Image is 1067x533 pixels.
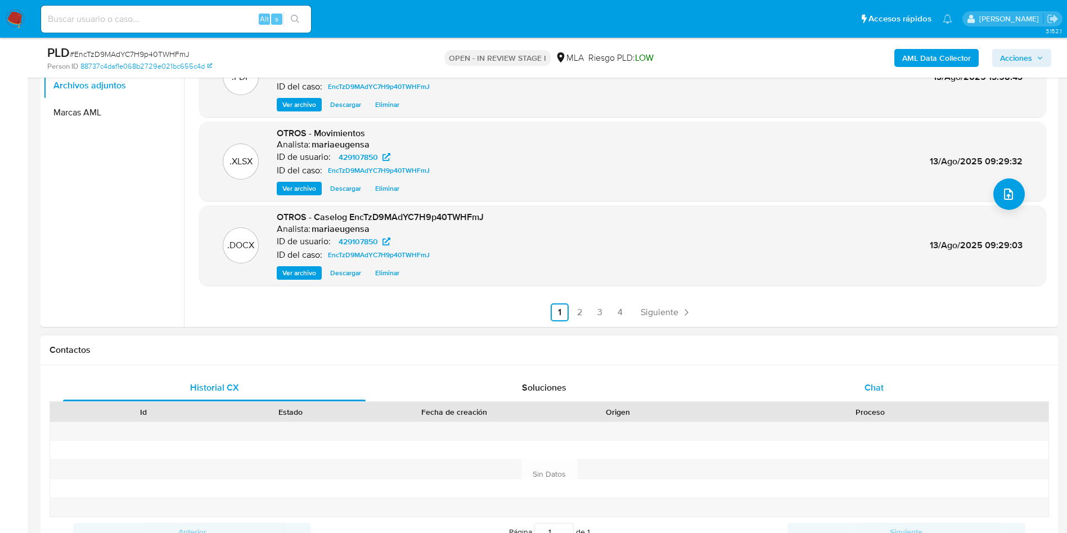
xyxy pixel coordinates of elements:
span: Alt [260,14,269,24]
p: .DOCX [227,239,254,252]
b: Person ID [47,61,78,71]
span: Ver archivo [282,267,316,279]
b: PLD [47,43,70,61]
span: Eliminar [375,183,399,194]
h6: mariaeugensa [312,139,370,150]
input: Buscar usuario o caso... [41,12,311,26]
span: Descargar [330,267,361,279]
button: Descargar [325,266,367,280]
button: Eliminar [370,266,405,280]
span: EncTzD9MAdYC7H9p40TWHFmJ [328,164,430,177]
a: Ir a la página 1 [551,303,569,321]
p: ID de usuario: [277,236,331,247]
span: EncTzD9MAdYC7H9p40TWHFmJ [328,248,430,262]
button: AML Data Collector [894,49,979,67]
span: Soluciones [522,381,566,394]
a: Notificaciones [943,14,952,24]
div: Origen [552,406,684,418]
div: MLA [555,52,584,64]
span: OTROS - Movimientos [277,127,365,140]
span: 13/Ago/2025 09:29:03 [930,239,1023,252]
p: ID de usuario: [277,68,331,79]
button: upload-file [993,178,1025,210]
span: Ver archivo [282,99,316,110]
a: EncTzD9MAdYC7H9p40TWHFmJ [323,164,434,177]
p: ID del caso: [277,165,322,176]
h6: mariaeugensa [312,223,370,235]
a: Ir a la página 3 [591,303,609,321]
div: Estado [225,406,357,418]
a: Ir a la página 2 [571,303,589,321]
span: Siguiente [641,308,678,317]
b: AML Data Collector [902,49,971,67]
span: Ver archivo [282,183,316,194]
span: Acciones [1000,49,1032,67]
a: 429107850 [332,150,397,164]
button: Descargar [325,98,367,111]
div: Fecha de creación [372,406,537,418]
p: .XLSX [229,155,253,168]
button: Ver archivo [277,98,322,111]
span: 3.152.1 [1046,26,1061,35]
a: EncTzD9MAdYC7H9p40TWHFmJ [323,80,434,93]
button: Ver archivo [277,266,322,280]
button: Acciones [992,49,1051,67]
a: Salir [1047,13,1059,25]
button: search-icon [283,11,307,27]
span: Chat [865,381,884,394]
button: Eliminar [370,98,405,111]
span: EncTzD9MAdYC7H9p40TWHFmJ [328,80,430,93]
button: Archivos adjuntos [43,72,184,99]
button: Marcas AML [43,99,184,126]
span: Descargar [330,99,361,110]
a: 88737c4daf1e068b2729e021bc655c4d [80,61,212,71]
button: Ver archivo [277,182,322,195]
span: Descargar [330,183,361,194]
div: Proceso [700,406,1041,418]
div: Id [78,406,209,418]
p: mariaeugenia.sanchez@mercadolibre.com [979,14,1043,24]
span: LOW [635,51,654,64]
p: ID de usuario: [277,151,331,163]
span: OTROS - Caselog EncTzD9MAdYC7H9p40TWHFmJ [277,210,484,223]
p: ID del caso: [277,81,322,92]
span: s [275,14,278,24]
a: EncTzD9MAdYC7H9p40TWHFmJ [323,248,434,262]
span: 429107850 [339,235,378,248]
span: Eliminar [375,267,399,279]
span: Riesgo PLD: [588,52,654,64]
p: ID del caso: [277,249,322,261]
p: Analista: [277,223,310,235]
p: .PDF [232,71,250,83]
span: # EncTzD9MAdYC7H9p40TWHFmJ [70,48,190,60]
h1: Contactos [49,344,1049,356]
span: Eliminar [375,99,399,110]
a: 429107850 [332,235,397,248]
span: Accesos rápidos [868,13,931,25]
nav: Paginación [199,303,1046,321]
a: Siguiente [636,303,696,321]
button: Eliminar [370,182,405,195]
p: OPEN - IN REVIEW STAGE I [444,50,551,66]
span: 429107850 [339,150,378,164]
span: Historial CX [190,381,239,394]
p: Analista: [277,139,310,150]
button: Descargar [325,182,367,195]
span: 13/Ago/2025 09:29:32 [930,155,1023,168]
a: Ir a la página 4 [611,303,629,321]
